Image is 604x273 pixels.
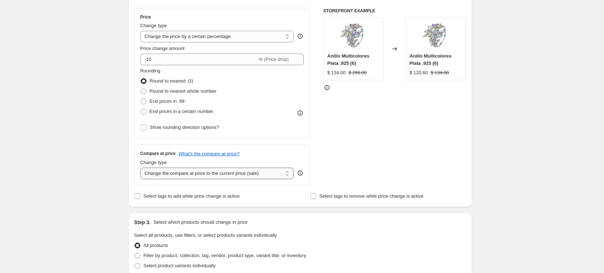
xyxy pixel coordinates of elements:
[319,193,424,199] span: Select tags to remove while price change is active
[140,14,151,20] h3: Price
[409,53,451,66] span: Anillo Multicolores Plata .925 (6)
[140,54,257,65] input: -15
[144,253,306,258] span: Filter by product, collection, tag, vendor, product type, variant title, or inventory
[348,70,367,75] span: $ 268.00
[134,219,151,226] h2: Step 3.
[140,160,167,165] span: Change type
[140,68,161,73] span: Rounding
[339,21,368,50] img: 2_6ccb3703-3f36-4e1c-a531-1f300384482c_80x.png
[179,151,240,156] button: What's the compare at price?
[140,46,185,51] span: Price change amount
[431,70,449,75] span: $ 134.00
[323,8,466,14] h6: STOREFRONT EXAMPLE
[153,219,247,226] p: Select which products should change in price
[144,243,168,248] span: All products
[150,78,193,84] span: Round to nearest .01
[150,88,217,94] span: Round to nearest whole number
[140,151,176,156] h3: Compare at price
[144,193,240,199] span: Select tags to add while price change is active
[134,232,277,238] span: Select all products, use filters, or select products variants individually
[144,263,216,268] span: Select product variants individually
[409,70,428,75] span: $ 120.60
[327,53,369,66] span: Anillo Multicolores Plata .925 (6)
[150,125,219,130] span: Show rounding direction options?
[150,98,185,104] span: End prices in .99
[327,70,346,75] span: $ 134.00
[297,169,304,177] div: help
[259,56,289,62] span: % (Price drop)
[140,23,167,28] span: Change type
[421,21,450,50] img: 2_6ccb3703-3f36-4e1c-a531-1f300384482c_80x.png
[297,33,304,40] div: help
[150,109,213,114] span: End prices in a certain number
